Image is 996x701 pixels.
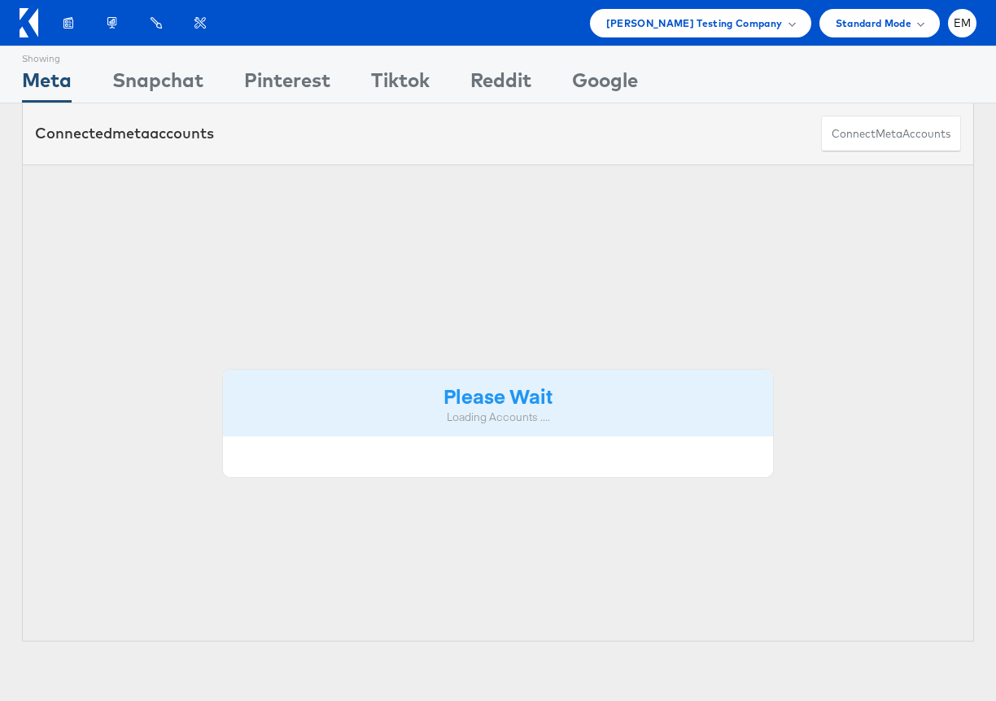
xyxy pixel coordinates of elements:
span: EM [954,18,972,28]
span: meta [876,126,902,142]
div: Reddit [470,66,531,103]
div: Pinterest [244,66,330,103]
div: Google [572,66,638,103]
span: Standard Mode [836,15,911,32]
div: Tiktok [371,66,430,103]
span: [PERSON_NAME] Testing Company [606,15,783,32]
strong: Please Wait [443,382,553,409]
button: ConnectmetaAccounts [821,116,961,152]
div: Connected accounts [35,123,214,144]
span: meta [112,124,150,142]
div: Loading Accounts .... [235,410,761,425]
div: Showing [22,46,72,66]
div: Snapchat [112,66,203,103]
div: Meta [22,66,72,103]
